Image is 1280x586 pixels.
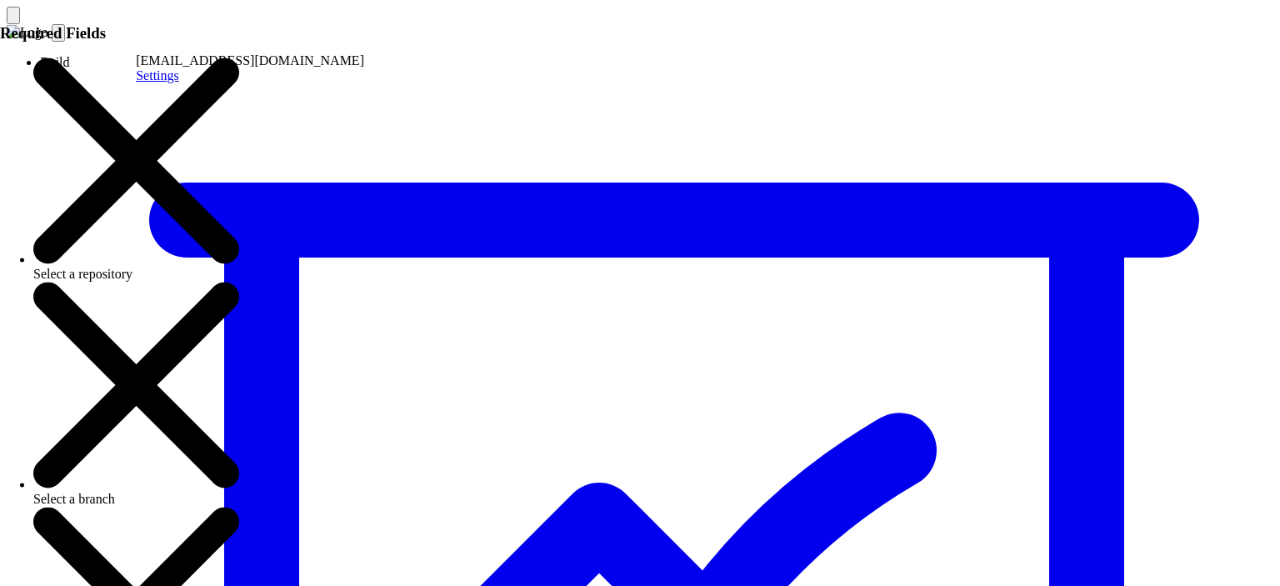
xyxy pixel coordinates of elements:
button: Toggle navigation [7,7,20,24]
iframe: Chat Widget [1197,506,1280,586]
div: Build [40,55,1273,70]
span: Select a repository [33,268,132,282]
span: Select a branch [33,492,115,506]
div: Widget de chat [1197,506,1280,586]
div: [EMAIL_ADDRESS][DOMAIN_NAME] [136,53,364,68]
